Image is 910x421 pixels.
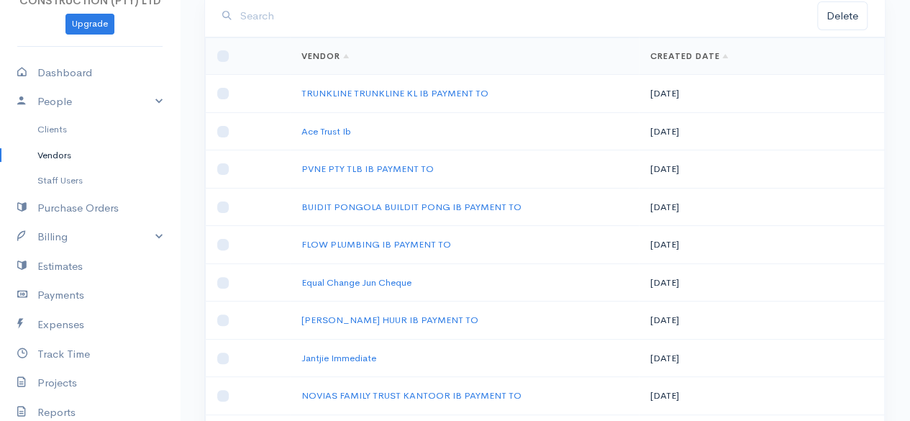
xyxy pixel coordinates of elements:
[639,263,885,302] td: [DATE]
[65,14,114,35] a: Upgrade
[301,163,434,175] a: PVNE PTY TLB IB PAYMENT TO
[301,276,411,289] a: Equal Change Jun Cheque
[639,377,885,415] td: [DATE]
[301,314,478,326] a: [PERSON_NAME] HUUR IB PAYMENT TO
[639,112,885,150] td: [DATE]
[650,50,729,62] a: Created Date
[301,125,351,137] a: Ace Trust Ib
[240,1,817,31] input: Search
[639,339,885,377] td: [DATE]
[301,201,522,213] a: BUIDIT PONGOLA BUILDIT PONG IB PAYMENT TO
[301,389,522,402] a: NOVIAS FAMILY TRUST KANTOOR IB PAYMENT TO
[817,1,868,31] button: Delete
[301,238,451,250] a: FLOW PLUMBING IB PAYMENT TO
[301,352,376,364] a: Jantjie Immediate
[301,50,349,62] a: Vendor
[301,87,488,99] a: TRUNKLINE TRUNKLINE KL IB PAYMENT TO
[639,226,885,264] td: [DATE]
[639,188,885,226] td: [DATE]
[639,150,885,189] td: [DATE]
[639,302,885,340] td: [DATE]
[639,75,885,113] td: [DATE]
